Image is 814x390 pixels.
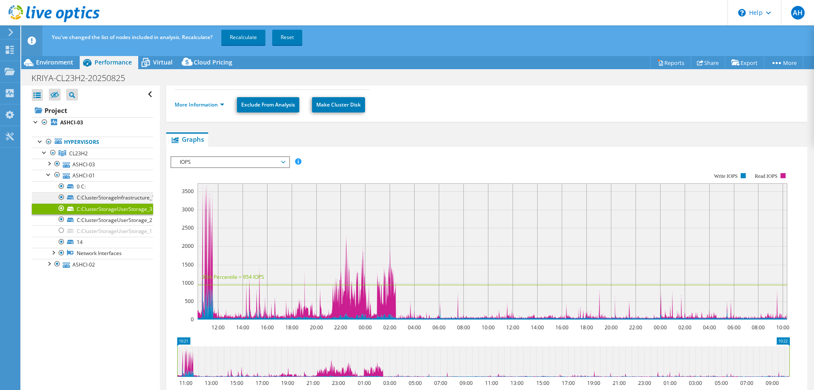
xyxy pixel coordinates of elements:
a: ASHCI-01 [32,170,153,181]
text: 05:00 [715,379,728,387]
text: 07:00 [434,379,447,387]
span: AH [791,6,805,20]
text: 13:00 [205,379,218,387]
text: 3500 [182,188,194,195]
text: 00:00 [359,324,372,331]
a: Exclude From Analysis [237,97,299,112]
a: More [764,56,803,69]
text: 10:00 [776,324,789,331]
a: Share [691,56,725,69]
text: 22:00 [334,324,347,331]
a: Reset [272,30,302,45]
text: 02:00 [678,324,691,331]
span: IOPS [176,157,284,167]
span: Performance [95,58,132,66]
text: 23:00 [332,379,345,387]
text: 02:00 [383,324,396,331]
text: 09:00 [460,379,473,387]
a: Project [32,104,153,117]
text: 13:00 [510,379,524,387]
span: Graphs [170,135,204,143]
text: 2000 [182,242,194,250]
text: 17:00 [256,379,269,387]
text: 08:00 [752,324,765,331]
text: 12:00 [212,324,225,331]
text: 04:00 [703,324,716,331]
text: 14:00 [531,324,544,331]
text: 2500 [182,224,194,231]
text: 03:00 [383,379,396,387]
a: Make Cluster Disk [312,97,365,112]
a: C:ClusterStorageUserStorage_2 [32,214,153,225]
text: 0 [191,316,194,323]
text: 15:00 [536,379,549,387]
text: 19:00 [281,379,294,387]
text: 1500 [182,261,194,268]
text: 20:00 [310,324,323,331]
text: 11:00 [179,379,192,387]
a: Reports [650,56,691,69]
b: ASHCI-03 [60,119,83,126]
text: 00:00 [654,324,667,331]
a: C:ClusterStorageUserStorage_1 [32,225,153,236]
text: 18:00 [285,324,298,331]
text: 07:00 [740,379,753,387]
text: 12:00 [506,324,519,331]
a: Export [725,56,764,69]
a: C:ClusterStorageInfrastructure_1 [32,192,153,203]
text: 23:00 [638,379,651,387]
text: 01:00 [358,379,371,387]
text: 95th Percentile = 954 IOPS [202,273,264,281]
span: Cloud Pricing [194,58,232,66]
text: Write IOPS [714,173,738,179]
span: Environment [36,58,73,66]
text: 11:00 [485,379,498,387]
text: 06:00 [432,324,446,331]
h1: KRIYA-CL23H2-20250825 [28,73,138,83]
a: Hypervisors [32,137,153,148]
text: 21:00 [613,379,626,387]
text: 17:00 [562,379,575,387]
text: 1000 [182,279,194,286]
text: 16:00 [261,324,274,331]
a: More Information [175,101,224,108]
a: ASHCI-02 [32,259,153,270]
text: 08:00 [457,324,470,331]
text: Read IOPS [755,173,778,179]
text: 16:00 [555,324,569,331]
text: 18:00 [580,324,593,331]
text: 21:00 [307,379,320,387]
text: 19:00 [587,379,600,387]
a: ASHCI-03 [32,117,153,128]
text: 14:00 [236,324,249,331]
text: 10:00 [482,324,495,331]
a: Recalculate [221,30,265,45]
a: ASHCI-03 [32,159,153,170]
text: 01:00 [663,379,677,387]
text: 500 [185,297,194,305]
text: 03:00 [689,379,702,387]
span: CL23H2 [69,150,88,157]
text: 06:00 [728,324,741,331]
text: 15:00 [230,379,243,387]
span: You've changed the list of nodes included in analysis. Recalculate? [52,34,212,41]
svg: \n [738,9,746,17]
text: 05:00 [409,379,422,387]
text: 09:00 [766,379,779,387]
a: 0 C: [32,181,153,192]
a: Network Interfaces [32,248,153,259]
a: CL23H2 [32,148,153,159]
a: 14 [32,237,153,248]
text: 20:00 [605,324,618,331]
text: 04:00 [408,324,421,331]
text: 3000 [182,206,194,213]
a: C:ClusterStorageUserStorage_3 [32,203,153,214]
text: 22:00 [629,324,642,331]
span: Virtual [153,58,173,66]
